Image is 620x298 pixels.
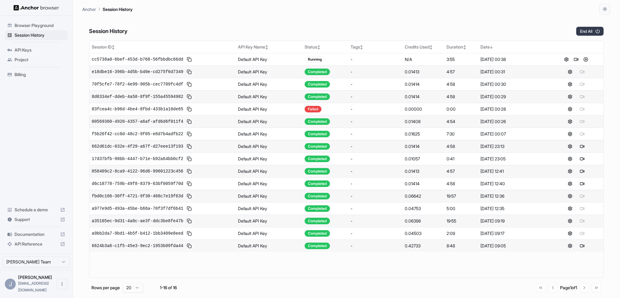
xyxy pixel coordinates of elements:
[92,181,183,187] span: d6c18778-759b-49f8-8379-63bf0059f70d
[305,143,330,150] div: Completed
[405,44,442,50] div: Credits Used
[447,181,476,187] div: 4:58
[57,279,68,290] button: Open menu
[103,6,133,12] p: Session History
[236,152,302,165] td: Default API Key
[405,168,442,174] div: 0.01413
[236,202,302,215] td: Default API Key
[351,156,400,162] div: -
[480,44,546,50] div: Date
[92,69,183,75] span: e18dbe16-396b-4d5b-b40e-cd275f6d7349
[92,230,183,236] span: a9bb2da7-9bd1-4b5f-b412-1bb3409e8eed
[305,205,330,212] div: Completed
[92,156,183,162] span: 17d37bfb-98bb-4447-b71e-b92a64bb0cf2
[480,119,546,125] div: [DATE] 00:26
[351,143,400,149] div: -
[351,56,400,62] div: -
[405,131,442,137] div: 0.01625
[305,56,325,63] div: Running
[317,45,320,49] span: ↕
[480,243,546,249] div: [DATE] 09:05
[447,243,476,249] div: 8:48
[92,119,183,125] span: 00569360-4920-4357-a6af-afd6d6f011f4
[238,44,300,50] div: API Key Name
[92,206,183,212] span: a977e9d5-493a-45be-b66a-70f3f7df6b41
[15,47,65,53] span: API Keys
[480,81,546,87] div: [DATE] 00:30
[92,243,183,249] span: 6624b3a6-c1f5-45e3-9ec2-1953b09fda44
[351,94,400,100] div: -
[92,218,183,224] span: a35105ec-9d31-4a8c-ae3f-ddc3be8fe47b
[15,57,65,63] span: Project
[305,243,330,249] div: Completed
[92,131,183,137] span: f5b26f42-cc0d-48c2-9f05-e8d7b4adfb22
[447,69,476,75] div: 4:57
[82,6,133,12] nav: breadcrumb
[480,206,546,212] div: [DATE] 12:35
[480,193,546,199] div: [DATE] 12:36
[463,45,466,49] span: ↕
[480,106,546,112] div: [DATE] 00:28
[447,230,476,236] div: 2:09
[236,103,302,115] td: Default API Key
[5,55,68,65] div: Project
[430,45,433,49] span: ↕
[447,206,476,212] div: 5:00
[351,131,400,137] div: -
[405,69,442,75] div: 0.01413
[447,119,476,125] div: 4:54
[351,168,400,174] div: -
[236,115,302,128] td: Default API Key
[92,168,183,174] span: 058409c2-8ca9-4122-96d6-99601223c456
[480,168,546,174] div: [DATE] 12:41
[480,143,546,149] div: [DATE] 23:13
[236,227,302,239] td: Default API Key
[447,131,476,137] div: 7:30
[305,131,330,137] div: Completed
[405,230,442,236] div: 0.04503
[5,239,68,249] div: API Reference
[576,27,604,36] button: End All
[405,206,442,212] div: 0.04753
[447,94,476,100] div: 4:58
[5,205,68,215] div: Schedule a demo
[405,243,442,249] div: 0.42733
[5,215,68,224] div: Support
[305,180,330,187] div: Completed
[447,44,476,50] div: Duration
[447,168,476,174] div: 4:57
[405,181,442,187] div: 0.01414
[351,243,400,249] div: -
[153,285,183,291] div: 1-16 of 16
[351,230,400,236] div: -
[447,143,476,149] div: 4:58
[5,70,68,79] div: Billing
[351,206,400,212] div: -
[405,143,442,149] div: 0.01414
[92,94,183,100] span: 8d8334ef-ddeb-4a58-8f9f-155a45594982
[236,90,302,103] td: Default API Key
[480,131,546,137] div: [DATE] 00:07
[91,285,120,291] p: Rows per page
[89,27,127,36] h6: Session History
[5,279,16,290] div: J
[236,140,302,152] td: Default API Key
[351,218,400,224] div: -
[15,241,58,247] span: API Reference
[5,229,68,239] div: Documentation
[405,94,442,100] div: 0.01414
[405,56,442,62] div: N/A
[480,56,546,62] div: [DATE] 00:38
[480,69,546,75] div: [DATE] 00:31
[447,56,476,62] div: 3:55
[447,106,476,112] div: 0:00
[82,6,96,12] p: Anchor
[92,44,233,50] div: Session ID
[5,45,68,55] div: API Keys
[5,21,68,30] div: Browser Playground
[15,32,65,38] span: Session History
[447,193,476,199] div: 19:57
[18,275,52,280] span: Jovan Wong
[305,93,330,100] div: Completed
[236,53,302,65] td: Default API Key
